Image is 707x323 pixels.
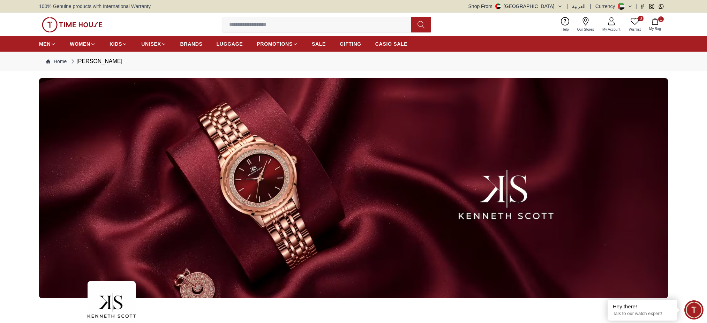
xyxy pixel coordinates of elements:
[42,17,103,32] img: ...
[649,4,654,9] a: Instagram
[141,40,161,47] span: UNISEX
[635,3,637,10] span: |
[613,303,672,310] div: Hey there!
[39,52,668,71] nav: Breadcrumb
[375,40,408,47] span: CASIO SALE
[180,38,203,50] a: BRANDS
[625,16,645,33] a: 0Wishlist
[39,38,56,50] a: MEN
[613,311,672,317] p: Talk to our watch expert!
[217,38,243,50] a: LUGGAGE
[46,58,67,65] a: Home
[468,3,563,10] button: Shop From[GEOGRAPHIC_DATA]
[626,27,644,32] span: Wishlist
[70,38,96,50] a: WOMEN
[559,27,572,32] span: Help
[600,27,623,32] span: My Account
[567,3,568,10] span: |
[495,3,501,9] img: United Arab Emirates
[69,57,122,66] div: [PERSON_NAME]
[110,40,122,47] span: KIDS
[141,38,166,50] a: UNISEX
[375,38,408,50] a: CASIO SALE
[217,40,243,47] span: LUGGAGE
[646,26,664,31] span: My Bag
[659,4,664,9] a: Whatsapp
[574,27,597,32] span: Our Stores
[70,40,90,47] span: WOMEN
[340,38,361,50] a: GIFTING
[39,78,668,298] img: ...
[590,3,591,10] span: |
[180,40,203,47] span: BRANDS
[684,300,704,320] div: Chat Widget
[110,38,127,50] a: KIDS
[257,40,293,47] span: PROMOTIONS
[658,16,664,22] span: 1
[257,38,298,50] a: PROMOTIONS
[312,40,326,47] span: SALE
[572,3,586,10] button: العربية
[39,40,51,47] span: MEN
[557,16,573,33] a: Help
[39,3,151,10] span: 100% Genuine products with International Warranty
[573,16,598,33] a: Our Stores
[640,4,645,9] a: Facebook
[645,16,665,33] button: 1My Bag
[595,3,618,10] div: Currency
[638,16,644,21] span: 0
[312,38,326,50] a: SALE
[340,40,361,47] span: GIFTING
